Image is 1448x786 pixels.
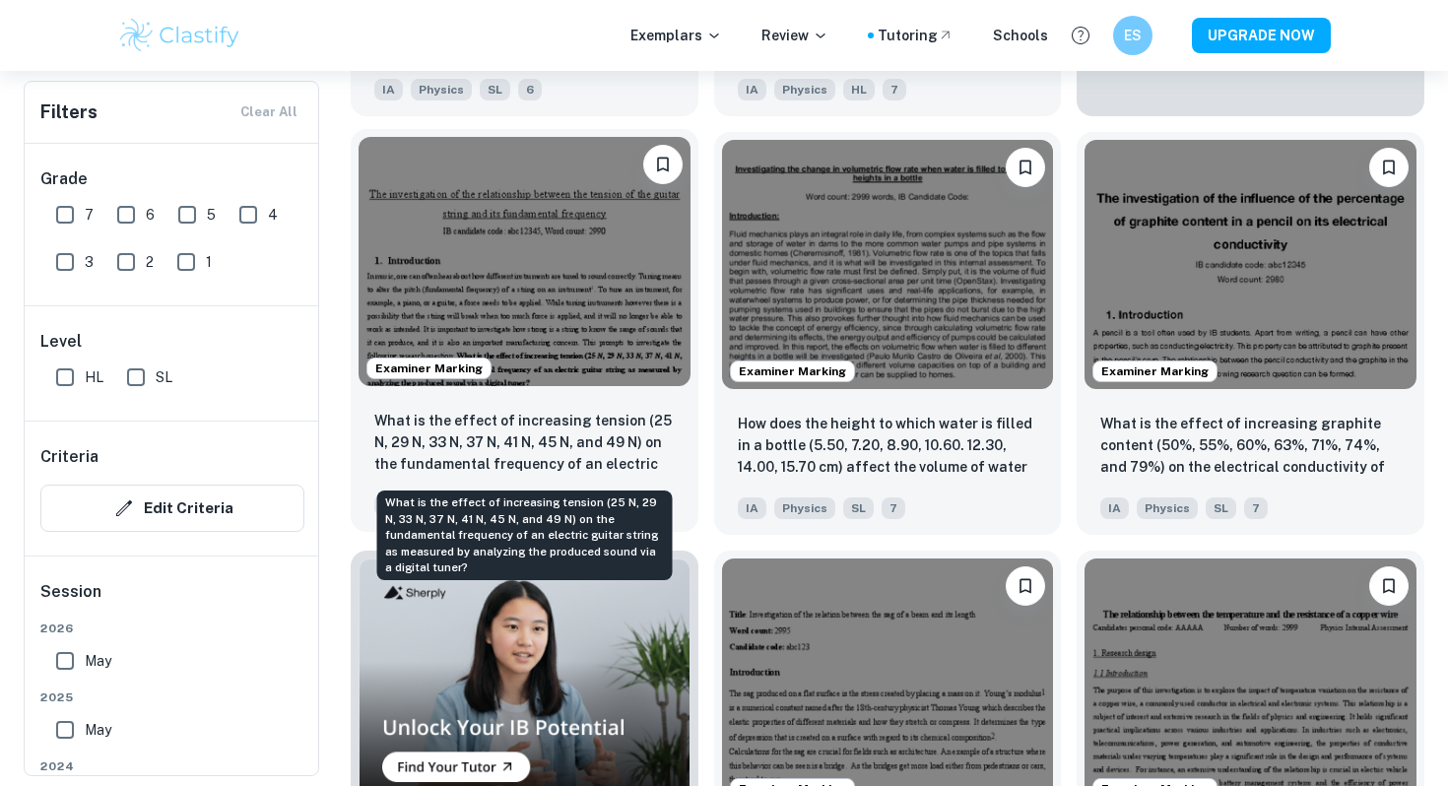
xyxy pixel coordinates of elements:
img: Physics IA example thumbnail: What is the effect of increasing graphit [1085,140,1416,388]
span: 1 [206,251,212,273]
span: 7 [883,79,906,100]
span: IA [738,79,766,100]
span: Physics [774,79,835,100]
span: 5 [207,204,216,226]
p: What is the effect of increasing graphite content (50%, 55%, 60%, 63%, 71%, 74%, and 79%) on the ... [1100,413,1401,480]
button: Bookmark [1006,566,1045,606]
p: Exemplars [630,25,722,46]
button: Bookmark [643,145,683,184]
a: Examiner MarkingBookmarkHow does the height to which water is filled in a bottle (5.50, 7.20, 8.9... [714,132,1062,534]
h6: Filters [40,98,98,126]
span: 4 [268,204,278,226]
span: 6 [146,204,155,226]
a: Schools [993,25,1048,46]
img: Clastify logo [117,16,242,55]
span: Examiner Marking [731,362,854,380]
button: UPGRADE NOW [1192,18,1331,53]
span: May [85,650,111,672]
button: Help and Feedback [1064,19,1097,52]
a: Tutoring [878,25,954,46]
span: IA [1100,497,1129,519]
span: SL [1206,497,1236,519]
button: Bookmark [1369,148,1409,187]
div: What is the effect of increasing tension (25 N, 29 N, 33 N, 37 N, 41 N, 45 N, and 49 N) on the fu... [377,491,673,580]
p: Review [761,25,828,46]
span: Physics [1137,497,1198,519]
a: Examiner MarkingBookmarkWhat is the effect of increasing graphite content (50%, 55%, 60%, 63%, 71... [1077,132,1424,534]
h6: Level [40,330,304,354]
span: IA [374,79,403,100]
span: 2024 [40,757,304,775]
span: Examiner Marking [367,360,491,377]
span: HL [843,79,875,100]
button: Bookmark [1369,566,1409,606]
span: HL [85,366,103,388]
h6: Grade [40,167,304,191]
span: SL [156,366,172,388]
button: Edit Criteria [40,485,304,532]
p: What is the effect of increasing tension (25 N, 29 N, 33 N, 37 N, 41 N, 45 N, and 49 N) on the fu... [374,410,675,477]
span: Examiner Marking [1093,362,1217,380]
span: 2 [146,251,154,273]
img: Physics IA example thumbnail: What is the effect of increasing tension [359,137,691,385]
span: 6 [518,79,542,100]
img: Physics IA example thumbnail: How does the height to which water is fi [722,140,1054,388]
span: 3 [85,251,94,273]
span: 7 [85,204,94,226]
span: Physics [411,79,472,100]
span: Physics [774,497,835,519]
span: 2026 [40,620,304,637]
span: IA [738,497,766,519]
h6: Criteria [40,445,99,469]
p: How does the height to which water is filled in a bottle (5.50, 7.20, 8.90, 10.60. 12.30, 14.00, ... [738,413,1038,480]
span: SL [480,79,510,100]
span: 7 [1244,497,1268,519]
span: 2025 [40,688,304,706]
button: Bookmark [1006,148,1045,187]
span: 7 [882,497,905,519]
span: SL [843,497,874,519]
h6: Session [40,580,304,620]
h6: ES [1122,25,1145,46]
span: May [85,719,111,741]
a: Examiner MarkingBookmarkWhat is the effect of increasing tension (25 N, 29 N, 33 N, 37 N, 41 N, 4... [351,132,698,534]
button: ES [1113,16,1152,55]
